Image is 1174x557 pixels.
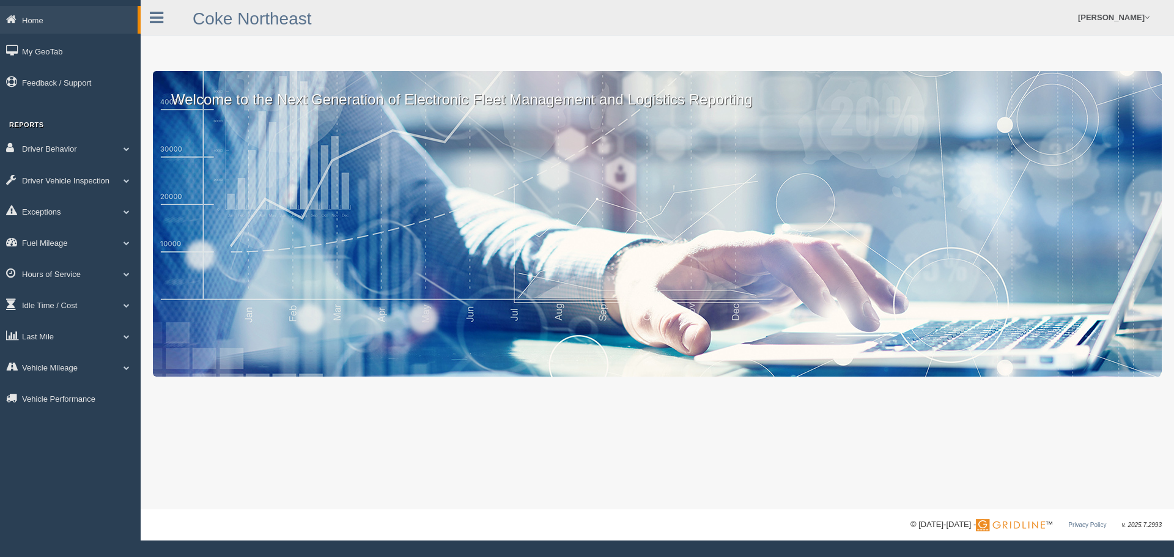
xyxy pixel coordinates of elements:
[1122,522,1162,528] span: v. 2025.7.2993
[976,519,1045,531] img: Gridline
[1068,522,1106,528] a: Privacy Policy
[153,71,1162,110] p: Welcome to the Next Generation of Electronic Fleet Management and Logistics Reporting
[910,518,1162,531] div: © [DATE]-[DATE] - ™
[193,9,312,28] a: Coke Northeast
